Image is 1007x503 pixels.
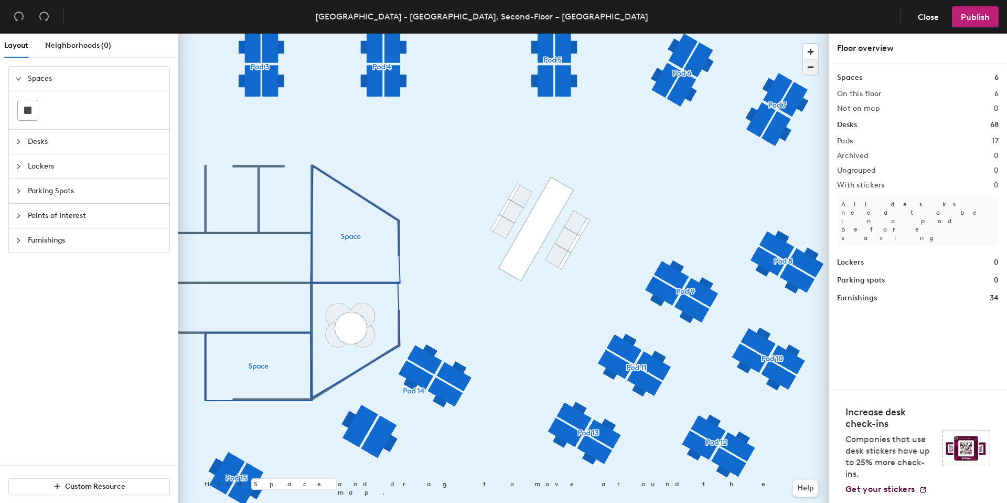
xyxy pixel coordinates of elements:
[28,154,163,179] span: Lockers
[909,6,948,27] button: Close
[28,67,163,91] span: Spaces
[315,10,648,23] div: [GEOGRAPHIC_DATA] - [GEOGRAPHIC_DATA], Second-Floor – [GEOGRAPHIC_DATA]
[837,104,880,113] h2: Not on map
[837,166,876,175] h2: Ungrouped
[837,90,882,98] h2: On this floor
[837,292,877,304] h1: Furnishings
[994,72,999,83] h1: 6
[994,275,999,286] h1: 0
[845,434,936,480] p: Companies that use desk stickers have up to 25% more check-ins.
[8,6,29,27] button: Undo (⌘ + Z)
[15,213,22,219] span: collapsed
[837,257,864,268] h1: Lockers
[961,12,990,22] span: Publish
[837,42,999,55] div: Floor overview
[845,484,927,495] a: Get your stickers
[837,137,853,145] h2: Pods
[15,188,22,194] span: collapsed
[15,76,22,82] span: expanded
[793,480,818,497] button: Help
[15,163,22,170] span: collapsed
[14,11,24,22] span: undo
[34,6,55,27] button: Redo (⌘ + ⇧ + Z)
[918,12,939,22] span: Close
[15,237,22,244] span: collapsed
[45,41,111,50] span: Neighborhoods (0)
[942,431,990,466] img: Sticker logo
[837,275,885,286] h1: Parking spots
[990,119,999,131] h1: 68
[837,196,999,246] p: All desks need to be in a pod before saving
[994,257,999,268] h1: 0
[837,119,857,131] h1: Desks
[990,292,999,304] h1: 34
[28,228,163,253] span: Furnishings
[992,137,999,145] h2: 17
[28,130,163,154] span: Desks
[952,6,999,27] button: Publish
[4,41,28,50] span: Layout
[994,181,999,190] h2: 0
[837,72,862,83] h1: Spaces
[994,104,999,113] h2: 0
[28,179,163,203] span: Parking Spots
[837,152,868,160] h2: Archived
[8,478,170,495] button: Custom Resource
[994,166,999,175] h2: 0
[837,181,885,190] h2: With stickers
[845,484,915,494] span: Get your stickers
[28,204,163,228] span: Points of Interest
[65,482,125,491] span: Custom Resource
[994,90,999,98] h2: 6
[845,406,936,429] h4: Increase desk check-ins
[994,152,999,160] h2: 0
[15,139,22,145] span: collapsed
